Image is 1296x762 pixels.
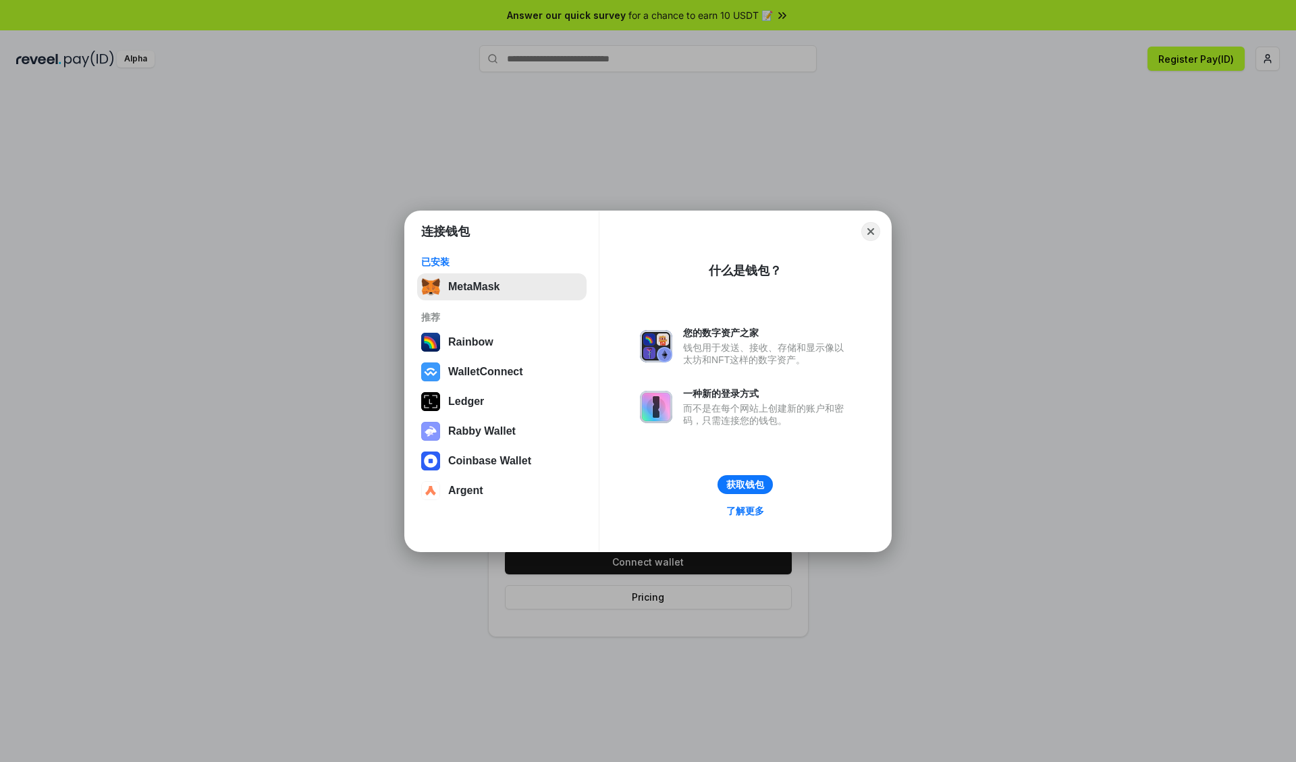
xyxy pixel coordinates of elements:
[448,485,483,497] div: Argent
[417,388,587,415] button: Ledger
[421,277,440,296] img: svg+xml,%3Csvg%20fill%3D%22none%22%20height%3D%2233%22%20viewBox%3D%220%200%2035%2033%22%20width%...
[417,477,587,504] button: Argent
[421,422,440,441] img: svg+xml,%3Csvg%20xmlns%3D%22http%3A%2F%2Fwww.w3.org%2F2000%2Fsvg%22%20fill%3D%22none%22%20viewBox...
[421,223,470,240] h1: 连接钱包
[448,455,531,467] div: Coinbase Wallet
[709,263,782,279] div: 什么是钱包？
[448,425,516,437] div: Rabby Wallet
[417,273,587,300] button: MetaMask
[421,333,440,352] img: svg+xml,%3Csvg%20width%3D%22120%22%20height%3D%22120%22%20viewBox%3D%220%200%20120%20120%22%20fil...
[683,402,850,427] div: 而不是在每个网站上创建新的账户和密码，只需连接您的钱包。
[421,362,440,381] img: svg+xml,%3Csvg%20width%3D%2228%22%20height%3D%2228%22%20viewBox%3D%220%200%2028%2028%22%20fill%3D...
[726,479,764,491] div: 获取钱包
[640,330,672,362] img: svg+xml,%3Csvg%20xmlns%3D%22http%3A%2F%2Fwww.w3.org%2F2000%2Fsvg%22%20fill%3D%22none%22%20viewBox...
[718,475,773,494] button: 获取钱包
[421,452,440,470] img: svg+xml,%3Csvg%20width%3D%2228%22%20height%3D%2228%22%20viewBox%3D%220%200%2028%2028%22%20fill%3D...
[421,311,583,323] div: 推荐
[726,505,764,517] div: 了解更多
[640,391,672,423] img: svg+xml,%3Csvg%20xmlns%3D%22http%3A%2F%2Fwww.w3.org%2F2000%2Fsvg%22%20fill%3D%22none%22%20viewBox...
[417,358,587,385] button: WalletConnect
[448,396,484,408] div: Ledger
[421,481,440,500] img: svg+xml,%3Csvg%20width%3D%2228%22%20height%3D%2228%22%20viewBox%3D%220%200%2028%2028%22%20fill%3D...
[421,392,440,411] img: svg+xml,%3Csvg%20xmlns%3D%22http%3A%2F%2Fwww.w3.org%2F2000%2Fsvg%22%20width%3D%2228%22%20height%3...
[448,336,493,348] div: Rainbow
[861,222,880,241] button: Close
[448,281,500,293] div: MetaMask
[417,447,587,474] button: Coinbase Wallet
[417,418,587,445] button: Rabby Wallet
[417,329,587,356] button: Rainbow
[683,387,850,400] div: 一种新的登录方式
[448,366,523,378] div: WalletConnect
[683,342,850,366] div: 钱包用于发送、接收、存储和显示像以太坊和NFT这样的数字资产。
[421,256,583,268] div: 已安装
[718,502,772,520] a: 了解更多
[683,327,850,339] div: 您的数字资产之家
